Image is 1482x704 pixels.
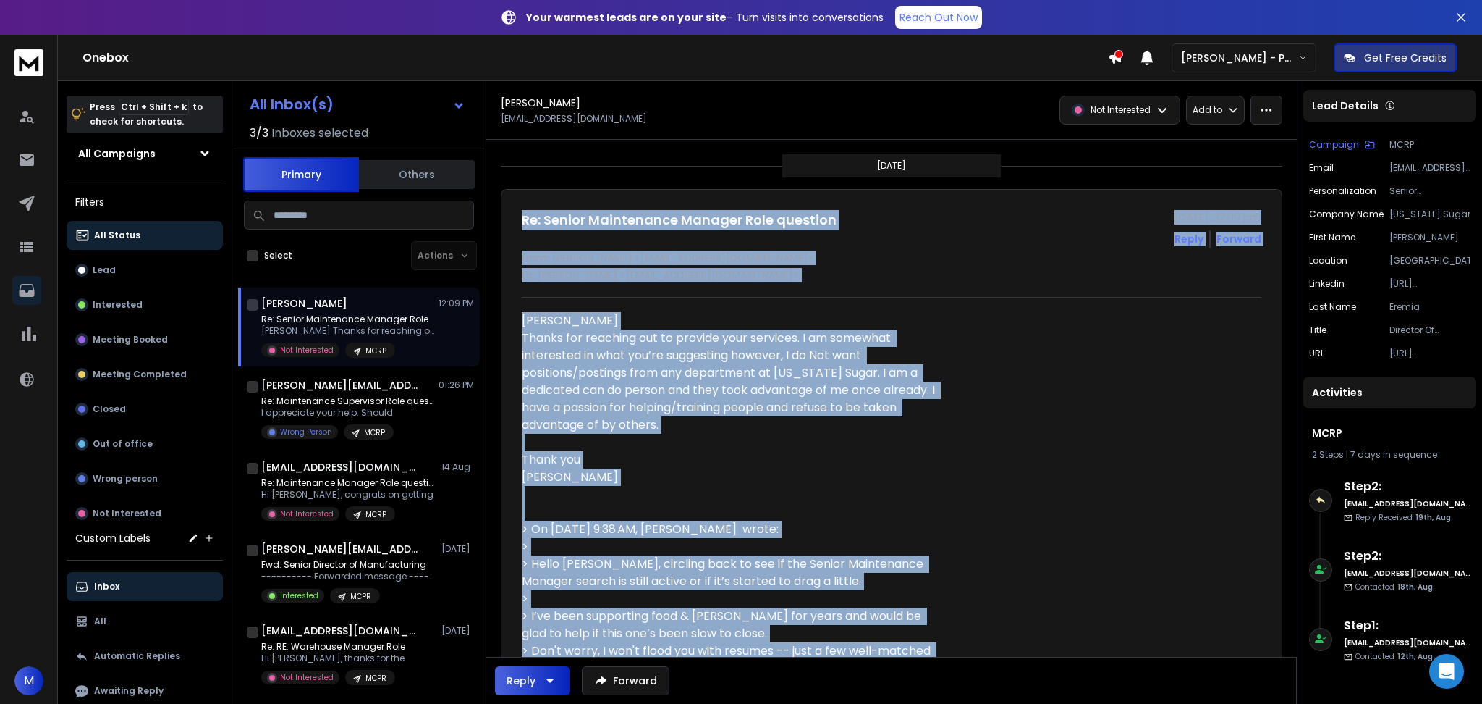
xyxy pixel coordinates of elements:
[877,160,906,172] p: [DATE]
[78,146,156,161] h1: All Campaigns
[899,10,978,25] p: Reach Out Now
[93,334,168,345] p: Meeting Booked
[501,96,580,110] h1: [PERSON_NAME]
[67,464,223,493] button: Wrong person
[93,438,153,450] p: Out of office
[1312,426,1468,440] h1: MCRP
[1355,651,1433,662] p: Contacted
[261,407,435,419] p: I appreciate your help. Should
[261,460,420,474] h1: [EMAIL_ADDRESS][DOMAIN_NAME]
[261,477,435,489] p: Re: Maintenance Manager Role question
[93,369,187,380] p: Meeting Completed
[261,641,405,653] p: Re: RE: Warehouse Manager Role
[1193,104,1222,116] p: Add to
[1181,51,1299,65] p: [PERSON_NAME] - Profound Recruiting
[67,572,223,601] button: Inbox
[67,607,223,636] button: All
[501,113,647,125] p: [EMAIL_ADDRESS][DOMAIN_NAME]
[1344,478,1470,495] h6: Step 2 :
[1389,301,1470,313] p: Eremia
[67,290,223,319] button: Interested
[261,314,435,325] p: Re: Senior Maintenance Manager Role
[94,650,180,662] p: Automatic Replies
[359,159,475,190] button: Others
[94,230,140,241] p: All Status
[250,125,268,142] span: 3 / 3
[271,125,368,142] h3: Inboxes selected
[82,49,1108,67] h1: Onebox
[261,489,435,500] p: Hi [PERSON_NAME], congrats on getting
[1344,637,1470,648] h6: [EMAIL_ADDRESS][DOMAIN_NAME]
[75,531,151,545] h3: Custom Labels
[94,581,119,592] p: Inbox
[1334,43,1457,72] button: Get Free Credits
[439,298,474,309] p: 12:09 PM
[67,395,223,424] button: Closed
[67,139,223,168] button: All Campaigns
[261,296,347,311] h1: [PERSON_NAME]
[67,325,223,354] button: Meeting Booked
[1174,210,1261,225] p: [DATE] : 12:09 pm
[1397,582,1433,592] span: 18th, Aug
[1312,449,1468,461] div: |
[280,345,334,356] p: Not Interested
[261,395,435,407] p: Re: Maintenance Supervisor Role question
[94,616,106,627] p: All
[1309,139,1359,151] p: Campaign
[365,345,386,356] p: MCRP
[1389,255,1470,267] p: [GEOGRAPHIC_DATA]
[14,49,43,76] img: logo
[261,653,405,664] p: Hi [PERSON_NAME], thanks for the
[1312,99,1379,113] p: Lead Details
[1344,617,1470,634] h6: Step 1 :
[238,90,477,119] button: All Inbox(s)
[522,210,837,230] h1: Re: Senior Maintenance Manager Role question
[93,473,158,485] p: Wrong person
[365,509,386,520] p: MCRP
[1415,512,1451,523] span: 19th, Aug
[14,666,43,695] button: M
[261,624,420,638] h1: [EMAIL_ADDRESS][DOMAIN_NAME]
[67,221,223,250] button: All Status
[67,499,223,528] button: Not Interested
[526,10,727,25] strong: Your warmest leads are on your site
[67,256,223,285] button: Lead
[1312,448,1344,461] span: 2 Steps
[261,559,435,571] p: Fwd: Senior Director of Manufacturing
[261,542,420,556] h1: [PERSON_NAME][EMAIL_ADDRESS][DOMAIN_NAME]
[1389,232,1470,243] p: [PERSON_NAME]
[1309,209,1384,220] p: Company Name
[261,571,435,582] p: ---------- Forwarded message --------- From: [PERSON_NAME]
[67,642,223,671] button: Automatic Replies
[67,429,223,458] button: Out of office
[1350,448,1437,461] span: 7 days in sequence
[1309,278,1345,290] p: linkedin
[1309,255,1347,267] p: location
[93,508,161,519] p: Not Interested
[1174,232,1203,246] button: Reply
[1091,104,1151,116] p: Not Interested
[280,508,334,519] p: Not Interested
[364,427,385,438] p: MCRP
[261,378,420,393] h1: [PERSON_NAME][EMAIL_ADDRESS][PERSON_NAME][DOMAIN_NAME]
[441,543,474,555] p: [DATE]
[1309,139,1375,151] button: Campaign
[495,666,570,695] button: Reply
[441,461,474,473] p: 14 Aug
[522,268,1261,282] p: to: [PERSON_NAME] <[EMAIL_ADDRESS][DOMAIN_NAME]>
[1309,232,1355,243] p: First Name
[1309,324,1326,336] p: title
[1344,568,1470,579] h6: [EMAIL_ADDRESS][DOMAIN_NAME]
[1344,548,1470,565] h6: Step 2 :
[1389,348,1470,359] p: [URL][DOMAIN_NAME]
[264,250,292,261] label: Select
[1389,278,1470,290] p: [URL][DOMAIN_NAME][PERSON_NAME]
[280,590,318,601] p: Interested
[90,100,203,129] p: Press to check for shortcuts.
[365,673,386,684] p: MCPR
[243,157,359,192] button: Primary
[93,264,116,276] p: Lead
[507,674,535,688] div: Reply
[1309,162,1334,174] p: Email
